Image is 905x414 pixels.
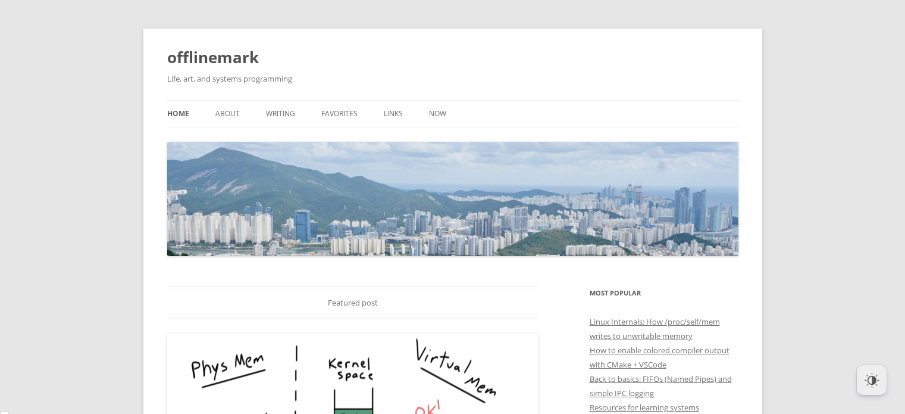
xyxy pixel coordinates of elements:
[321,101,358,127] a: Favorites
[266,101,295,127] a: Writing
[590,345,729,370] a: How to enable colored compiler output with CMake + VSCode
[215,101,240,127] a: About
[384,101,403,127] a: Links
[429,101,446,127] a: Now
[167,71,738,86] h2: Life, art, and systems programming
[167,142,738,256] img: offlinemark
[167,43,259,71] a: offlinemark
[590,316,720,341] a: Linux Internals: How /proc/self/mem writes to unwritable memory
[590,286,738,300] h3: Most Popular
[590,373,732,399] a: Back to basics: FIFOs (Named Pipes) and simple IPC logging
[167,286,539,319] div: Featured post
[167,101,189,127] a: Home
